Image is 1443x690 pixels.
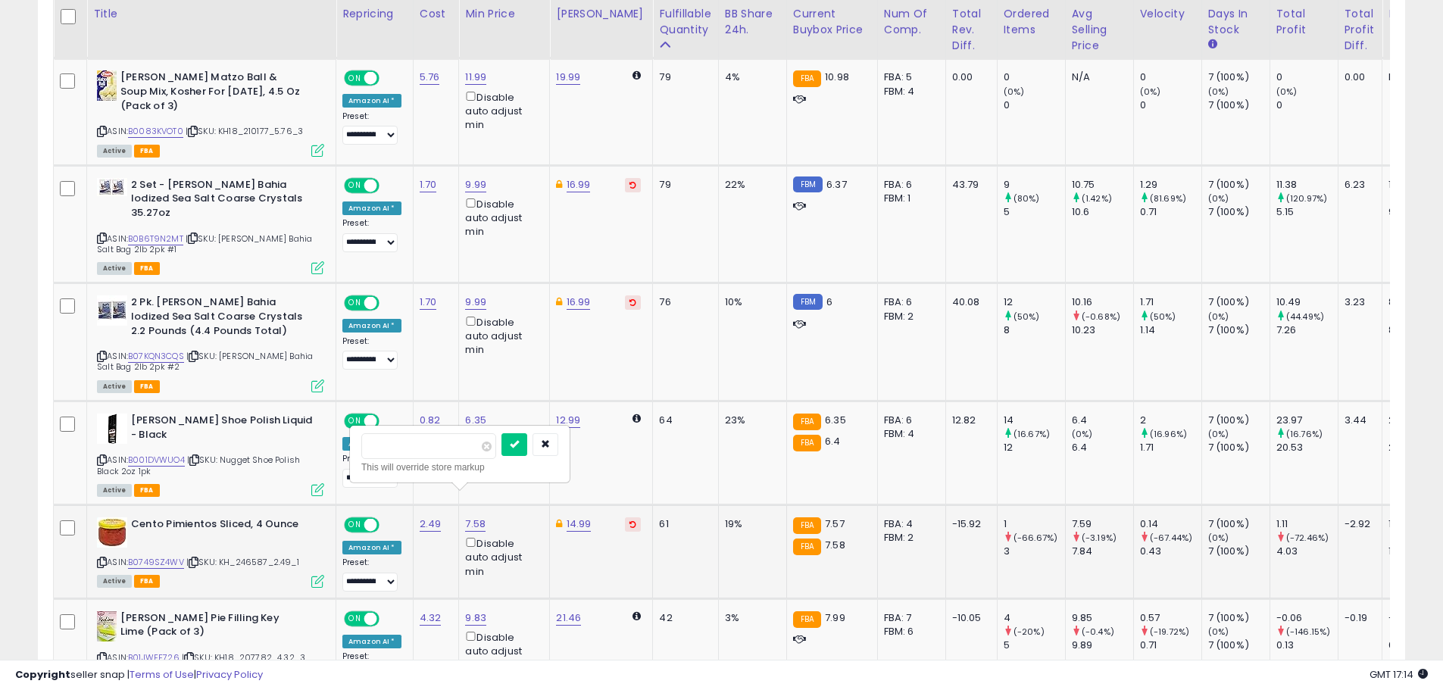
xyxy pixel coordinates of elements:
small: FBA [793,70,821,87]
div: 6.23 [1345,178,1371,192]
div: 76 [659,295,706,309]
div: 3 [1004,545,1065,558]
div: FBM: 1 [884,192,934,205]
div: 0.71 [1140,205,1201,219]
div: 0.00 [952,70,985,84]
div: 1 [1004,517,1065,531]
div: 7 (100%) [1208,323,1270,337]
div: ASIN: [97,178,324,273]
a: 9.99 [465,295,486,310]
span: | SKU: KH_246587_2.49_1 [186,556,299,568]
span: FBA [134,380,160,393]
span: | SKU: Nugget Shoe Polish Black 2oz 1pk [97,454,300,476]
div: FBM: 4 [884,85,934,98]
span: | SKU: [PERSON_NAME] Bahia Salt Bag 2lb 2pk #1 [97,233,312,255]
div: FBA: 6 [884,295,934,309]
div: 4% [725,70,775,84]
small: (-66.67%) [1014,532,1057,544]
small: (0%) [1208,428,1229,440]
div: 9.89 [1072,638,1133,652]
div: FBM: 2 [884,531,934,545]
b: [PERSON_NAME] Pie Filling Key Lime (Pack of 3) [120,611,305,643]
div: 1.14 [1140,323,1201,337]
div: 3.23 [1345,295,1371,309]
div: 10.49 [1276,295,1338,309]
div: 0 [1276,70,1338,84]
div: FBM: 6 [884,625,934,638]
div: 7 (100%) [1208,178,1270,192]
a: 14.99 [567,517,592,532]
small: (44.49%) [1286,311,1324,323]
div: Amazon AI * [342,437,401,451]
div: Cost [420,6,453,22]
a: Privacy Policy [196,667,263,682]
div: Num of Comp. [884,6,939,38]
div: 0.43 [1140,545,1201,558]
span: 6 [826,295,832,309]
div: Total Profit Diff. [1345,6,1376,54]
small: (16.67%) [1014,428,1050,440]
a: 21.46 [556,610,581,626]
a: 16.99 [567,177,591,192]
div: Amazon AI * [342,635,401,648]
div: 5 [1004,205,1065,219]
a: B001DVWUO4 [128,454,185,467]
img: 512SySB8Z-L._SL40_.jpg [97,178,127,196]
small: (-19.72%) [1150,626,1189,638]
div: Preset: [342,336,401,370]
small: (80%) [1014,192,1040,205]
span: ON [345,519,364,532]
small: Days In Stock. [1208,38,1217,52]
div: N/A [1072,70,1122,84]
div: 4.03 [1276,545,1338,558]
div: 0.71 [1140,638,1201,652]
div: 11.38 [1276,178,1338,192]
a: 6.35 [465,413,486,428]
div: Preset: [342,111,401,145]
div: 7.59 [1072,517,1133,531]
span: ON [345,612,364,625]
span: 6.4 [825,434,840,448]
div: 7 (100%) [1208,205,1270,219]
img: 51SKtILdqoL._SL40_.jpg [97,517,127,548]
div: 1.29 [1140,178,1201,192]
div: Amazon AI * [342,319,401,333]
span: OFF [377,415,401,428]
div: FBA: 7 [884,611,934,625]
div: Disable auto adjust min [465,89,538,133]
b: 2 Pk. [PERSON_NAME] Bahia Iodized Sea Salt Coarse Crystals 2.2 Pounds (4.4 Pounds Total) [131,295,315,342]
a: 5.76 [420,70,440,85]
div: BB Share 24h. [725,6,780,38]
a: 9.83 [465,610,486,626]
span: 6.35 [825,413,846,427]
div: 5.15 [1276,205,1338,219]
b: 2 Set - [PERSON_NAME] Bahia Iodized Sea Salt Coarse Crystals 35.27oz [131,178,315,224]
div: 0 [1004,98,1065,112]
div: 6.4 [1072,441,1133,454]
div: Total Profit [1276,6,1332,38]
div: 7 (100%) [1208,611,1270,625]
a: B07KQN3CQS [128,350,184,363]
span: OFF [377,179,401,192]
div: This will override store markup [361,460,558,475]
div: 7 (100%) [1208,98,1270,112]
div: Amazon AI * [342,94,401,108]
div: FBA: 5 [884,70,934,84]
div: 14 [1004,414,1065,427]
small: (1.42%) [1082,192,1112,205]
a: 0.82 [420,413,441,428]
div: 7 (100%) [1208,517,1270,531]
div: 12 [1004,441,1065,454]
a: 1.70 [420,177,437,192]
span: 6.37 [826,177,847,192]
div: Disable auto adjust min [465,314,538,357]
div: 23.97 [1276,414,1338,427]
div: 10.16 [1072,295,1133,309]
small: FBA [793,539,821,555]
b: [PERSON_NAME] Shoe Polish Liquid - Black [131,414,315,445]
div: 10.23 [1072,323,1133,337]
small: (-146.15%) [1286,626,1331,638]
small: (50%) [1150,311,1176,323]
span: 7.99 [825,610,845,625]
small: (0%) [1208,532,1229,544]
